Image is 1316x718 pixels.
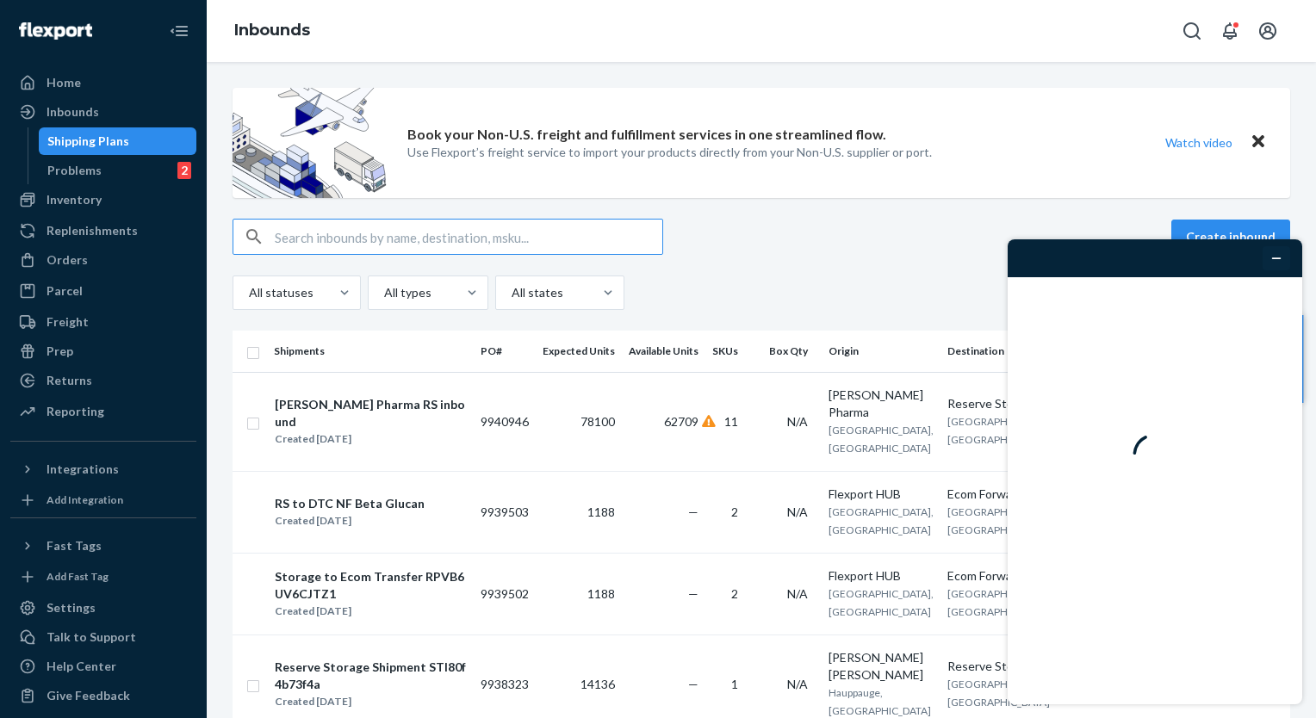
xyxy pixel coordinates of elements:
button: Fast Tags [10,532,196,560]
span: — [688,504,698,519]
div: Integrations [47,461,119,478]
input: All statuses [247,284,249,301]
ol: breadcrumbs [220,6,324,56]
span: Soporte [34,12,96,28]
p: Book your Non-U.S. freight and fulfillment services in one streamlined flow. [407,125,886,145]
a: Parcel [10,277,196,305]
div: Reserve Storage [947,395,1052,412]
div: Problems [47,162,102,179]
div: Add Fast Tag [47,569,109,584]
a: Shipping Plans [39,127,197,155]
th: Expected Units [536,331,622,372]
button: Open account menu [1251,14,1285,48]
button: Talk to Support [10,623,196,651]
button: Watch video [1154,130,1244,155]
div: Give Feedback [47,687,130,704]
input: Search inbounds by name, destination, msku... [275,220,662,254]
div: Ecom Forwarding [947,567,1052,585]
td: 9940946 [474,372,536,471]
div: Settings [47,599,96,616]
span: [GEOGRAPHIC_DATA], [GEOGRAPHIC_DATA] [947,415,1052,446]
th: Available Units [622,331,705,372]
div: Help Center [47,658,116,675]
span: 2 [731,586,738,601]
button: Integrations [10,455,196,483]
div: RS to DTC NF Beta Glucan [275,495,425,512]
div: [PERSON_NAME] Pharma RS inbound [275,396,466,430]
a: Inbounds [234,21,310,40]
div: [PERSON_NAME] [PERSON_NAME] [829,649,934,684]
a: Inventory [10,186,196,214]
a: Reporting [10,398,196,425]
th: PO# [474,331,536,372]
span: 62709 [664,414,698,429]
div: Created [DATE] [275,693,466,710]
a: Freight [10,308,196,336]
span: 1188 [587,586,615,601]
a: Inbounds [10,98,196,126]
a: Prep [10,337,196,365]
a: Orders [10,246,196,274]
td: 9939503 [474,471,536,553]
button: Close [1247,130,1269,155]
button: Open notifications [1213,14,1247,48]
div: Created [DATE] [275,512,425,529]
div: Flexport HUB [829,486,934,503]
button: Close Navigation [162,14,196,48]
button: Create inbound [1171,220,1290,254]
span: [GEOGRAPHIC_DATA], [GEOGRAPHIC_DATA] [947,587,1052,618]
span: 78100 [580,414,615,429]
button: Give Feedback [10,682,196,709]
span: N/A [787,414,808,429]
div: Reporting [47,403,104,420]
div: Freight [47,313,89,331]
a: Returns [10,367,196,394]
span: 1188 [587,504,615,519]
div: Inbounds [47,103,99,121]
th: Destination [940,331,1059,372]
span: [GEOGRAPHIC_DATA], [GEOGRAPHIC_DATA] [829,505,934,536]
td: 9939502 [474,553,536,634]
div: Talk to Support [47,628,136,646]
div: Add Integration [47,492,123,507]
a: Replenishments [10,217,196,244]
span: Hauppauge, [GEOGRAPHIC_DATA] [829,686,931,717]
div: 2 [177,162,191,179]
p: Use Flexport’s freight service to import your products directly from your Non-U.S. supplier or port. [407,144,932,161]
th: Shipments [267,331,474,372]
span: 2 [731,504,738,519]
span: [GEOGRAPHIC_DATA], [GEOGRAPHIC_DATA] [947,678,1052,709]
span: [GEOGRAPHIC_DATA], [GEOGRAPHIC_DATA] [947,505,1052,536]
th: Box Qty [752,331,822,372]
div: Reserve Storage [947,658,1052,675]
span: 14136 [580,677,615,691]
img: Flexport logo [19,22,92,40]
div: Inventory [47,191,102,208]
span: — [688,677,698,691]
span: [GEOGRAPHIC_DATA], [GEOGRAPHIC_DATA] [829,587,934,618]
a: Problems2 [39,157,197,184]
span: — [688,586,698,601]
span: N/A [787,586,808,601]
span: N/A [787,504,808,519]
div: Orders [47,251,88,269]
div: Replenishments [47,222,138,239]
div: Ecom Forwarding [947,486,1052,503]
a: Add Integration [10,490,196,511]
div: Prep [47,343,73,360]
th: Origin [822,331,940,372]
th: SKUs [705,331,752,372]
div: Flexport HUB [829,567,934,585]
div: Created [DATE] [275,430,466,448]
button: Open Search Box [1175,14,1209,48]
a: Home [10,69,196,96]
iframe: Hay más información aquí [994,226,1316,718]
span: N/A [787,677,808,691]
span: 11 [724,414,738,429]
div: Created [DATE] [275,603,466,620]
a: Add Fast Tag [10,566,196,587]
div: Shipping Plans [47,133,129,150]
div: [PERSON_NAME] Pharma [829,387,934,421]
a: Settings [10,594,196,622]
div: Storage to Ecom Transfer RPVB6UV6CJTZ1 [275,568,466,603]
